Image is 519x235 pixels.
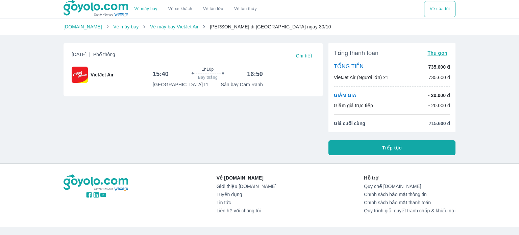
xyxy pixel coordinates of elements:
[428,92,450,99] p: - 20.000 đ
[91,71,114,78] span: VietJet Air
[217,174,276,181] p: Về [DOMAIN_NAME]
[293,51,315,61] button: Chi tiết
[89,52,91,57] span: |
[334,92,356,99] p: GIẢM GIÁ
[364,208,455,213] a: Quy trình giải quyết tranh chấp & khiếu nại
[217,208,276,213] a: Liên hệ với chúng tôi
[428,64,450,70] p: 735.600 đ
[425,48,450,58] button: Thu gọn
[64,23,455,30] nav: breadcrumb
[217,184,276,189] a: Giới thiệu [DOMAIN_NAME]
[334,120,365,127] span: Giá cuối cùng
[328,140,455,155] button: Tiếp tục
[129,1,262,17] div: choose transportation mode
[364,174,455,181] p: Hỗ trợ
[334,74,388,81] p: VietJet Air (Người lớn) x1
[334,49,378,57] span: Tổng thanh toán
[229,1,262,17] button: Vé tàu thủy
[153,81,208,88] p: [GEOGRAPHIC_DATA] T1
[198,1,229,17] a: Vé tàu lửa
[382,144,402,151] span: Tiếp tục
[210,24,331,29] span: [PERSON_NAME] đi [GEOGRAPHIC_DATA] ngày 30/10
[428,102,450,109] p: - 20.000 đ
[364,192,455,197] a: Chính sách bảo mật thông tin
[202,67,214,72] span: 1h10p
[93,52,115,57] span: Phổ thông
[429,120,450,127] span: 715.600 đ
[334,102,373,109] p: Giảm giá trực tiếp
[198,75,218,80] span: Bay thẳng
[334,63,364,71] p: TỔNG TIỀN
[247,70,263,78] h6: 16:50
[296,53,312,58] span: Chi tiết
[134,6,157,11] a: Vé máy bay
[217,192,276,197] a: Tuyển dụng
[64,24,102,29] a: [DOMAIN_NAME]
[364,200,455,205] a: Chính sách bảo mật thanh toán
[221,81,263,88] p: Sân bay Cam Ranh
[364,184,455,189] a: Quy chế [DOMAIN_NAME]
[428,74,450,81] p: 735.600 đ
[153,70,169,78] h6: 15:40
[168,6,192,11] a: Vé xe khách
[72,51,115,61] span: [DATE]
[113,24,139,29] a: Vé máy bay
[217,200,276,205] a: Tin tức
[424,1,455,17] div: choose transportation mode
[427,50,447,56] span: Thu gọn
[424,1,455,17] button: Vé của tôi
[150,24,198,29] a: Vé máy bay VietJet Air
[64,174,129,191] img: logo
